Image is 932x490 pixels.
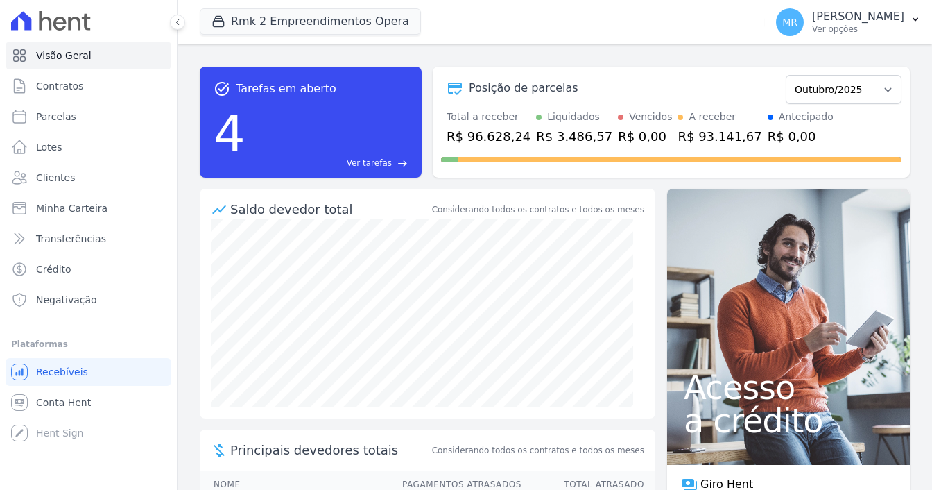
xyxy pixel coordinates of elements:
[251,157,408,169] a: Ver tarefas east
[200,8,421,35] button: Rmk 2 Empreendimentos Opera
[6,225,171,253] a: Transferências
[689,110,736,124] div: A receber
[432,203,644,216] div: Considerando todos os contratos e todos os meses
[6,358,171,386] a: Recebíveis
[230,200,429,219] div: Saldo devedor total
[36,49,92,62] span: Visão Geral
[236,81,336,97] span: Tarefas em aberto
[36,262,71,276] span: Crédito
[36,201,107,215] span: Minha Carteira
[432,444,644,457] span: Considerando todos os contratos e todos os meses
[684,404,893,437] span: a crédito
[547,110,600,124] div: Liquidados
[214,81,230,97] span: task_alt
[447,110,530,124] div: Total a receber
[629,110,672,124] div: Vencidos
[347,157,392,169] span: Ver tarefas
[6,133,171,161] a: Lotes
[214,97,245,169] div: 4
[765,3,932,42] button: MR [PERSON_NAME] Ver opções
[36,79,83,93] span: Contratos
[6,42,171,69] a: Visão Geral
[812,24,904,35] p: Ver opções
[6,72,171,100] a: Contratos
[36,365,88,379] span: Recebíveis
[6,103,171,130] a: Parcelas
[6,389,171,416] a: Conta Hent
[678,127,761,146] div: R$ 93.141,67
[36,171,75,185] span: Clientes
[36,293,97,307] span: Negativação
[447,127,530,146] div: R$ 96.628,24
[6,164,171,192] a: Clientes
[6,194,171,222] a: Minha Carteira
[618,127,672,146] div: R$ 0,00
[779,110,834,124] div: Antecipado
[536,127,612,146] div: R$ 3.486,57
[36,110,76,124] span: Parcelas
[812,10,904,24] p: [PERSON_NAME]
[230,441,429,459] span: Principais devedores totais
[36,396,91,409] span: Conta Hent
[469,80,578,96] div: Posição de parcelas
[684,371,893,404] span: Acesso
[36,232,106,246] span: Transferências
[397,158,408,169] span: east
[6,286,171,314] a: Negativação
[782,17,797,27] span: MR
[36,140,62,154] span: Lotes
[11,336,166,353] div: Plataformas
[768,127,834,146] div: R$ 0,00
[6,255,171,283] a: Crédito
